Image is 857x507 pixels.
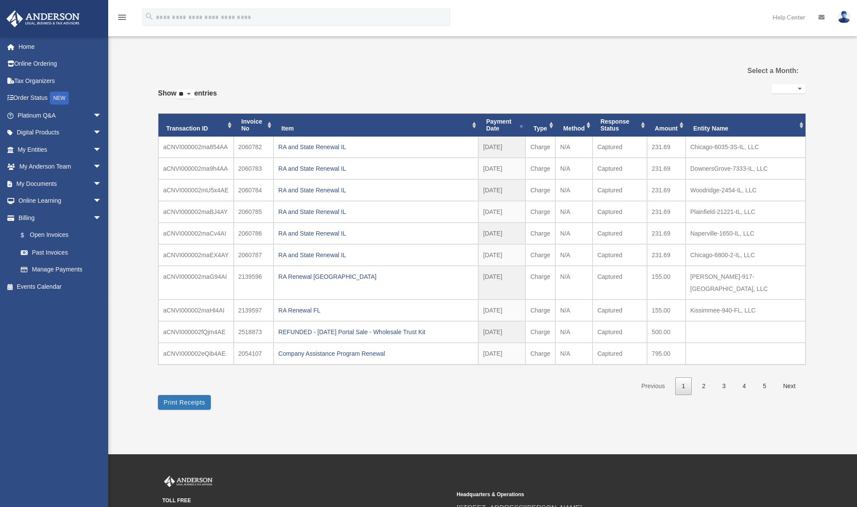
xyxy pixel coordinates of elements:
[158,137,234,158] td: aCNVI000002ma854AA
[12,226,115,244] a: $Open Invoices
[278,249,474,261] div: RA and State Renewal IL
[234,223,274,244] td: 2060786
[6,192,115,210] a: Online Learningarrow_drop_down
[93,107,110,124] span: arrow_drop_down
[93,141,110,159] span: arrow_drop_down
[478,300,525,321] td: [DATE]
[686,179,805,201] td: Woodridge-2454-IL, LLC
[647,179,686,201] td: 231.69
[555,321,593,343] td: N/A
[158,87,217,108] label: Show entries
[478,201,525,223] td: [DATE]
[525,201,555,223] td: Charge
[234,266,274,300] td: 2139596
[234,158,274,179] td: 2060783
[158,223,234,244] td: aCNVI000002maCv4AI
[117,15,127,22] a: menu
[478,244,525,266] td: [DATE]
[145,12,154,21] i: search
[686,300,805,321] td: Kissimmee-940-FL, LLC
[278,184,474,196] div: RA and State Renewal IL
[593,201,647,223] td: Captured
[478,266,525,300] td: [DATE]
[686,201,805,223] td: Plainfield-21221-IL, LLC
[593,244,647,266] td: Captured
[593,137,647,158] td: Captured
[478,321,525,343] td: [DATE]
[776,377,802,395] a: Next
[93,158,110,176] span: arrow_drop_down
[93,192,110,210] span: arrow_drop_down
[593,158,647,179] td: Captured
[525,343,555,364] td: Charge
[478,137,525,158] td: [DATE]
[555,300,593,321] td: N/A
[555,137,593,158] td: N/A
[158,179,234,201] td: aCNVI000002mU5x4AE
[234,137,274,158] td: 2060782
[234,343,274,364] td: 2054107
[93,175,110,193] span: arrow_drop_down
[555,179,593,201] td: N/A
[478,114,525,137] th: Payment Date: activate to sort column ascending
[593,114,647,137] th: Response Status: activate to sort column ascending
[525,244,555,266] td: Charge
[278,141,474,153] div: RA and State Renewal IL
[4,10,82,27] img: Anderson Advisors Platinum Portal
[278,206,474,218] div: RA and State Renewal IL
[593,343,647,364] td: Captured
[6,107,115,124] a: Platinum Q&Aarrow_drop_down
[756,377,773,395] a: 5
[93,124,110,142] span: arrow_drop_down
[12,244,110,261] a: Past Invoices
[158,158,234,179] td: aCNVI000002ma9h4AA
[6,72,115,89] a: Tax Organizers
[647,223,686,244] td: 231.69
[6,89,115,107] a: Order StatusNEW
[555,158,593,179] td: N/A
[12,261,115,278] a: Manage Payments
[716,377,732,395] a: 3
[525,179,555,201] td: Charge
[177,89,194,99] select: Showentries
[555,244,593,266] td: N/A
[278,348,474,360] div: Company Assistance Program Renewal
[686,158,805,179] td: DownersGrove-7333-IL, LLC
[6,124,115,141] a: Digital Productsarrow_drop_down
[6,55,115,73] a: Online Ordering
[50,92,69,105] div: NEW
[478,343,525,364] td: [DATE]
[555,223,593,244] td: N/A
[647,201,686,223] td: 231.69
[158,395,211,410] button: Print Receipts
[6,158,115,175] a: My Anderson Teamarrow_drop_down
[555,114,593,137] th: Method: activate to sort column ascending
[6,141,115,158] a: My Entitiesarrow_drop_down
[274,114,478,137] th: Item: activate to sort column ascending
[704,65,799,77] label: Select a Month:
[158,321,234,343] td: aCNVI000002fQjm4AE
[158,201,234,223] td: aCNVI000002maBJ4AY
[158,266,234,300] td: aCNVI000002maG94AI
[478,223,525,244] td: [DATE]
[593,300,647,321] td: Captured
[686,223,805,244] td: Naperville-1650-IL, LLC
[162,476,214,487] img: Anderson Advisors Platinum Portal
[647,114,686,137] th: Amount: activate to sort column ascending
[647,300,686,321] td: 155.00
[6,209,115,226] a: Billingarrow_drop_down
[525,321,555,343] td: Charge
[525,300,555,321] td: Charge
[647,343,686,364] td: 795.00
[278,163,474,175] div: RA and State Renewal IL
[234,244,274,266] td: 2060787
[675,377,692,395] a: 1
[457,490,745,499] small: Headquarters & Operations
[6,38,115,55] a: Home
[647,321,686,343] td: 500.00
[478,179,525,201] td: [DATE]
[525,223,555,244] td: Charge
[93,209,110,227] span: arrow_drop_down
[278,326,474,338] div: REFUNDED - [DATE] Portal Sale - Wholesale Trust Kit
[158,300,234,321] td: aCNVI000002maHl4AI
